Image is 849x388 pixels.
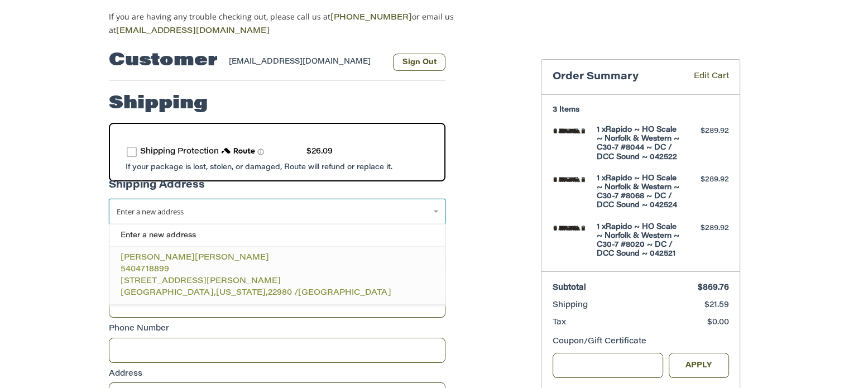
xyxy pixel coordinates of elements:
span: If your package is lost, stolen, or damaged, Route will refund or replace it. [126,164,392,171]
a: [EMAIL_ADDRESS][DOMAIN_NAME] [116,27,270,35]
span: $21.59 [704,301,729,309]
span: Learn more [257,149,264,155]
div: Coupon/Gift Certificate [553,336,729,348]
div: $289.92 [685,126,729,137]
label: Address [109,368,445,380]
span: Shipping [553,301,588,309]
span: Enter a new address [117,207,184,217]
h3: Order Summary [553,71,678,84]
div: $289.92 [685,174,729,185]
span: 5404718899 [121,265,169,273]
label: Phone Number [109,323,445,335]
h4: 1 x Rapido ~ HO Scale ~ Norfolk & Western ~ C30-7 #8044 ~ DC / DCC Sound ~ 042522 [597,126,682,162]
span: Tax [553,319,566,327]
h3: 3 Items [553,106,729,114]
span: $0.00 [707,319,729,327]
a: [PHONE_NUMBER] [330,14,412,22]
button: Sign Out [393,54,445,71]
div: [EMAIL_ADDRESS][DOMAIN_NAME] [229,56,382,71]
span: Subtotal [553,284,586,292]
a: Enter or select a different address [109,199,445,224]
span: [PERSON_NAME] [121,253,195,261]
h4: 1 x Rapido ~ HO Scale ~ Norfolk & Western ~ C30-7 #8020 ~ DC / DCC Sound ~ 042521 [597,223,682,259]
span: [STREET_ADDRESS][PERSON_NAME] [121,277,281,285]
span: [GEOGRAPHIC_DATA] [298,289,391,296]
div: $289.92 [685,223,729,234]
a: [PERSON_NAME][PERSON_NAME]5404718899[STREET_ADDRESS][PERSON_NAME][GEOGRAPHIC_DATA],[US_STATE],229... [115,246,440,304]
button: Apply [669,353,729,378]
span: 22980 / [268,289,298,296]
div: $26.09 [306,146,333,158]
h2: Shipping [109,93,208,115]
span: [PERSON_NAME] [195,253,269,261]
span: [GEOGRAPHIC_DATA], [121,289,216,296]
a: Edit Cart [678,71,729,84]
h4: 1 x Rapido ~ HO Scale ~ Norfolk & Western ~ C30-7 #8068 ~ DC / DCC Sound ~ 042524 [597,174,682,210]
span: Shipping Protection [140,148,219,156]
input: Gift Certificate or Coupon Code [553,353,664,378]
p: If you are having any trouble checking out, please call us at or email us at [109,11,489,37]
h2: Customer [109,50,218,72]
legend: Shipping Address [109,178,205,199]
a: Enter a new address [115,224,440,246]
span: $869.76 [698,284,729,292]
div: route shipping protection selector element [127,141,428,164]
span: [US_STATE], [216,289,268,296]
